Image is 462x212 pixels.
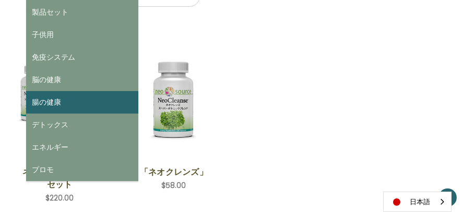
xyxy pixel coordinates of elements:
[26,46,138,69] a: 免疫システム
[162,180,186,191] span: $58.00
[26,91,138,114] a: 腸の健康
[384,192,451,211] a: 日本語
[383,192,452,212] aside: Language selected: 日本語
[26,136,138,159] a: エネルギー
[130,56,218,144] img: 「ネオクレンズ」
[26,1,138,24] a: 製品セット
[130,42,218,158] a: NeoCleanse,$58.00
[26,24,138,46] a: 子供用
[21,165,98,191] a: ネオクレンズ - 4本セット
[26,114,138,136] a: デトックス
[26,159,138,181] a: プロモ
[16,42,103,158] a: NeoCleanse - 4 Save Set,$220.00
[136,165,212,178] a: 「ネオクレンズ」
[383,192,452,212] div: Language
[16,56,103,144] img: ネオクレンズ - 4本セット
[26,69,138,91] a: 脳の健康
[45,193,74,203] span: $220.00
